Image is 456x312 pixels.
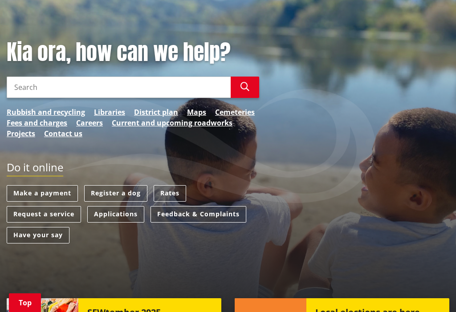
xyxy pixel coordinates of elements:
[7,118,67,128] a: Fees and charges
[134,107,178,118] a: District plan
[7,77,231,98] input: Search input
[7,185,78,202] a: Make a payment
[94,107,125,118] a: Libraries
[215,107,255,118] a: Cemeteries
[151,206,246,223] a: Feedback & Complaints
[154,185,186,202] a: Rates
[76,118,103,128] a: Careers
[415,275,447,307] iframe: Messenger Launcher
[7,227,69,243] a: Have your say
[7,107,85,118] a: Rubbish and recycling
[87,206,144,223] a: Applications
[7,128,35,139] a: Projects
[9,293,41,312] a: Top
[44,128,82,139] a: Contact us
[7,161,63,177] h2: Do it online
[187,107,206,118] a: Maps
[7,40,259,65] h1: Kia ora, how can we help?
[84,185,147,202] a: Register a dog
[7,206,81,223] a: Request a service
[112,118,232,128] a: Current and upcoming roadworks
